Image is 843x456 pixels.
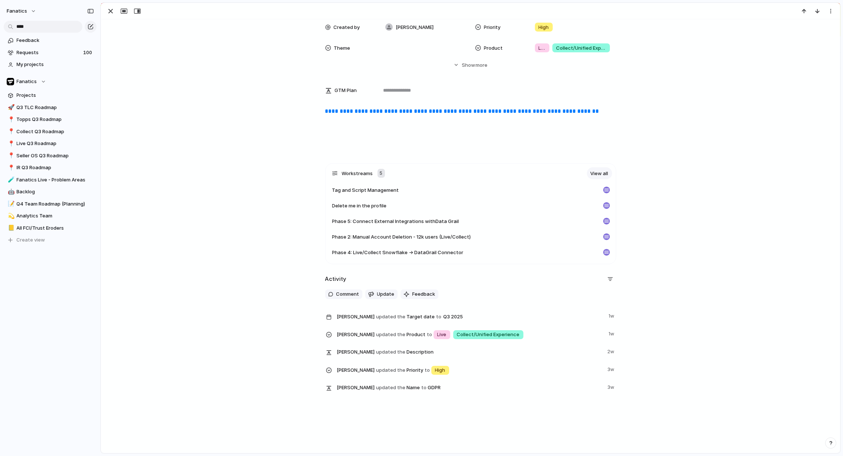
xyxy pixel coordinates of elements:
button: Fanatics [4,76,97,87]
span: Projects [17,92,94,99]
span: 3w [608,364,616,373]
span: Requests [17,49,81,56]
span: Tag and Script Management [332,187,399,194]
button: Create view [4,234,97,246]
span: My projects [17,61,94,68]
div: 5 [378,169,385,178]
button: 📍 [7,164,14,171]
span: 2w [608,347,616,355]
a: View all [587,167,612,179]
span: Comment [336,291,359,298]
div: 📒All FCI/Trust Eroders [4,223,97,234]
a: 📝Q4 Team Roadmap (Planning) [4,199,97,210]
span: [PERSON_NAME] [396,24,434,31]
div: 📍 [8,164,13,172]
button: 📍 [7,116,14,123]
a: 🤖Backlog [4,186,97,197]
span: Fanatics [17,78,37,85]
span: Description [337,347,603,357]
button: 📒 [7,224,14,232]
span: Show [462,62,475,69]
span: updated the [376,367,405,374]
span: Phase 4: Live/Collect Snowflake → DataGrail Connector [332,249,464,256]
div: 📍 [8,140,13,148]
span: Create view [17,236,45,244]
span: updated the [376,331,405,338]
span: Feedback [412,291,435,298]
span: Collect Q3 Roadmap [17,128,94,135]
span: GTM Plan [335,87,357,94]
div: 📍Live Q3 Roadmap [4,138,97,149]
span: more [476,62,487,69]
div: 🚀 [8,103,13,112]
span: Live [437,331,447,338]
span: to [427,331,432,338]
button: 🧪 [7,176,14,184]
span: [PERSON_NAME] [337,367,375,374]
span: to [421,384,427,391]
button: Feedback [401,289,438,299]
a: 📍IR Q3 Roadmap [4,162,97,173]
span: Feedback [17,37,94,44]
button: 💫 [7,212,14,220]
button: fanatics [3,5,40,17]
span: [PERSON_NAME] [337,348,375,356]
span: Seller OS Q3 Roadmap [17,152,94,160]
div: 📝 [8,200,13,208]
span: 3w [608,382,616,391]
a: 🚀Q3 TLC Roadmap [4,102,97,113]
div: 📍 [8,115,13,124]
span: Q3 TLC Roadmap [17,104,94,111]
div: 📍 [8,127,13,136]
span: updated the [376,384,405,391]
span: [PERSON_NAME] [337,384,375,391]
span: High [435,367,445,374]
span: Analytics Team [17,212,94,220]
span: Target date [337,311,604,322]
span: Delete me in the profile [332,202,387,210]
button: 📍 [7,140,14,147]
button: 🤖 [7,188,14,196]
a: Projects [4,90,97,101]
span: Priority [337,364,603,375]
span: Collect/Unified Experience [457,331,520,338]
span: Update [377,291,395,298]
span: [PERSON_NAME] [337,331,375,338]
button: 🚀 [7,104,14,111]
a: 📍Topps Q3 Roadmap [4,114,97,125]
span: All FCI/Trust Eroders [17,224,94,232]
span: [PERSON_NAME] [337,313,375,321]
span: Backlog [17,188,94,196]
h2: Activity [325,275,347,283]
a: My projects [4,59,97,70]
span: to [425,367,430,374]
span: Product [337,329,604,340]
span: Product [484,45,503,52]
span: Workstreams [342,170,373,177]
a: Requests100 [4,47,97,58]
span: Name GDPR [337,382,603,393]
span: 1w [609,329,616,338]
div: 📒 [8,224,13,232]
span: Phase 5: Connect External Integrations withData Grail [332,218,459,225]
span: Priority [484,24,501,31]
a: 📍Collect Q3 Roadmap [4,126,97,137]
span: Live Q3 Roadmap [17,140,94,147]
a: 💫Analytics Team [4,210,97,222]
a: 📍Seller OS Q3 Roadmap [4,150,97,161]
span: Theme [334,45,350,52]
button: 📍 [7,128,14,135]
span: Collect/Unified Experience [556,45,606,52]
span: Fanatics Live - Problem Areas [17,176,94,184]
div: 🤖 [8,188,13,196]
div: 💫 [8,212,13,220]
div: 📍 [8,151,13,160]
button: Update [365,289,398,299]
